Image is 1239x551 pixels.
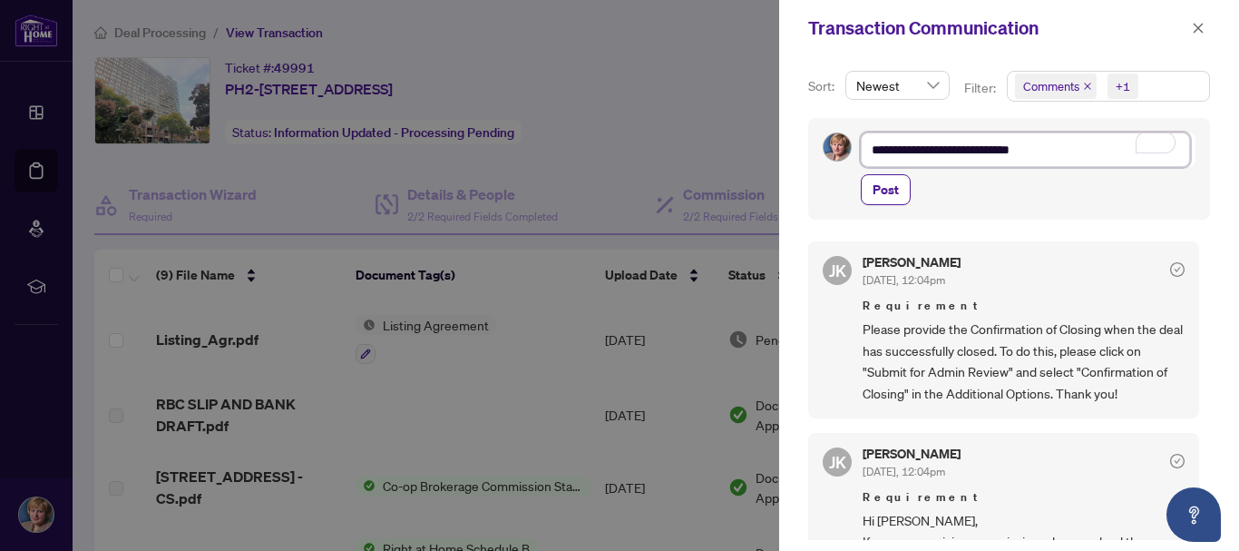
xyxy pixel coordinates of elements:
[824,133,851,161] img: Profile Icon
[861,174,911,205] button: Post
[856,72,939,99] span: Newest
[808,76,838,96] p: Sort:
[863,256,961,269] h5: [PERSON_NAME]
[1015,74,1097,99] span: Comments
[1166,487,1221,542] button: Open asap
[1192,22,1205,34] span: close
[829,258,846,283] span: JK
[808,15,1186,42] div: Transaction Communication
[1023,77,1079,95] span: Comments
[1170,262,1185,277] span: check-circle
[1083,82,1092,91] span: close
[873,175,899,204] span: Post
[863,488,1185,507] span: Requirement
[863,465,945,478] span: [DATE], 12:04pm
[964,78,999,98] p: Filter:
[863,297,1185,315] span: Requirement
[829,449,846,475] span: JK
[863,319,1185,404] span: Please provide the Confirmation of Closing when the deal has successfully closed. To do this, ple...
[861,133,1190,167] textarea: To enrich screen reader interactions, please activate Accessibility in Grammarly extension settings
[863,273,945,287] span: [DATE], 12:04pm
[863,448,961,460] h5: [PERSON_NAME]
[1116,77,1130,95] div: +1
[1170,454,1185,468] span: check-circle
